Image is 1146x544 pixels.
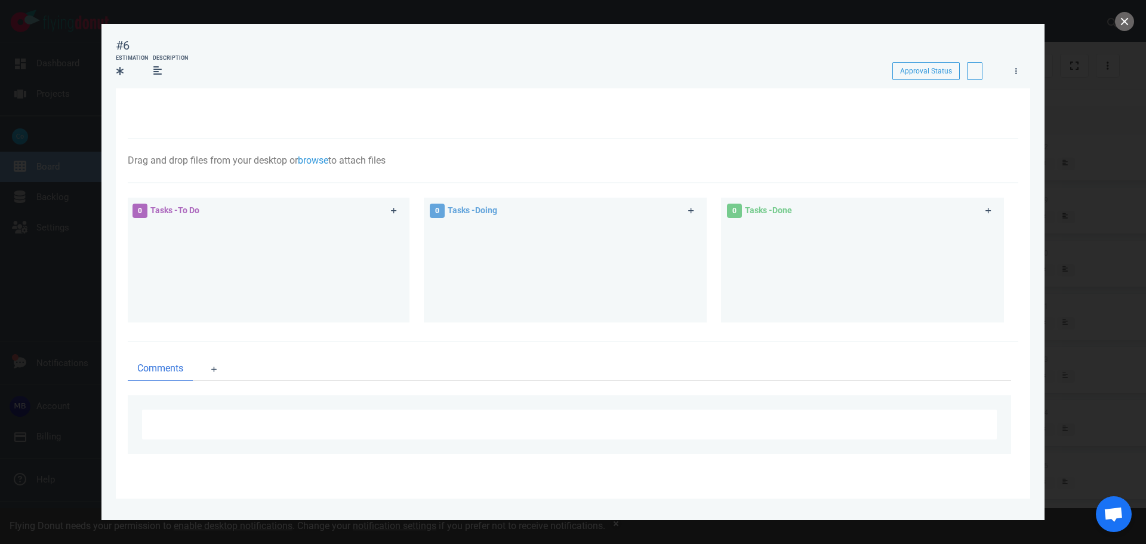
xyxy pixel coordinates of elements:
[137,361,183,376] span: Comments
[1115,12,1134,31] button: close
[116,38,130,53] div: #6
[1096,496,1132,532] div: Open de chat
[727,204,742,218] span: 0
[745,205,792,215] span: Tasks - Done
[430,204,445,218] span: 0
[153,54,188,63] div: Description
[128,155,298,166] span: Drag and drop files from your desktop or
[448,205,497,215] span: Tasks - Doing
[150,205,199,215] span: Tasks - To Do
[298,155,328,166] a: browse
[116,54,148,63] div: Estimation
[892,62,960,80] button: Approval Status
[328,155,386,166] span: to attach files
[133,204,147,218] span: 0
